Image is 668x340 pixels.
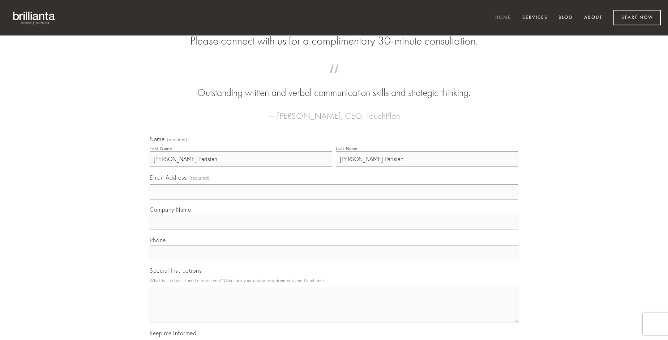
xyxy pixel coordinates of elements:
[150,174,187,181] span: Email Address
[613,10,661,25] a: Start Now
[336,146,357,151] div: Last Name
[150,135,164,143] span: Name
[161,100,507,123] figcaption: — [PERSON_NAME], CEO, TouchPlan
[167,138,187,142] span: (required)
[579,12,607,24] a: About
[161,72,507,86] span: “
[150,276,518,285] p: What is the best time to reach you? What are your unique requirements and timelines?
[150,329,196,337] span: Keep me informed
[161,72,507,100] blockquote: Outstanding written and verbal communication skills and strategic thinking.
[189,173,210,183] span: (required)
[150,146,172,151] div: First Name
[150,236,166,244] span: Phone
[150,206,191,213] span: Company Name
[491,12,516,24] a: Home
[554,12,578,24] a: Blog
[150,34,518,48] h2: Please connect with us for a complimentary 30-minute consultation.
[7,7,61,28] img: brillianta - research, strategy, marketing
[518,12,552,24] a: Services
[150,267,202,274] span: Special Instructions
